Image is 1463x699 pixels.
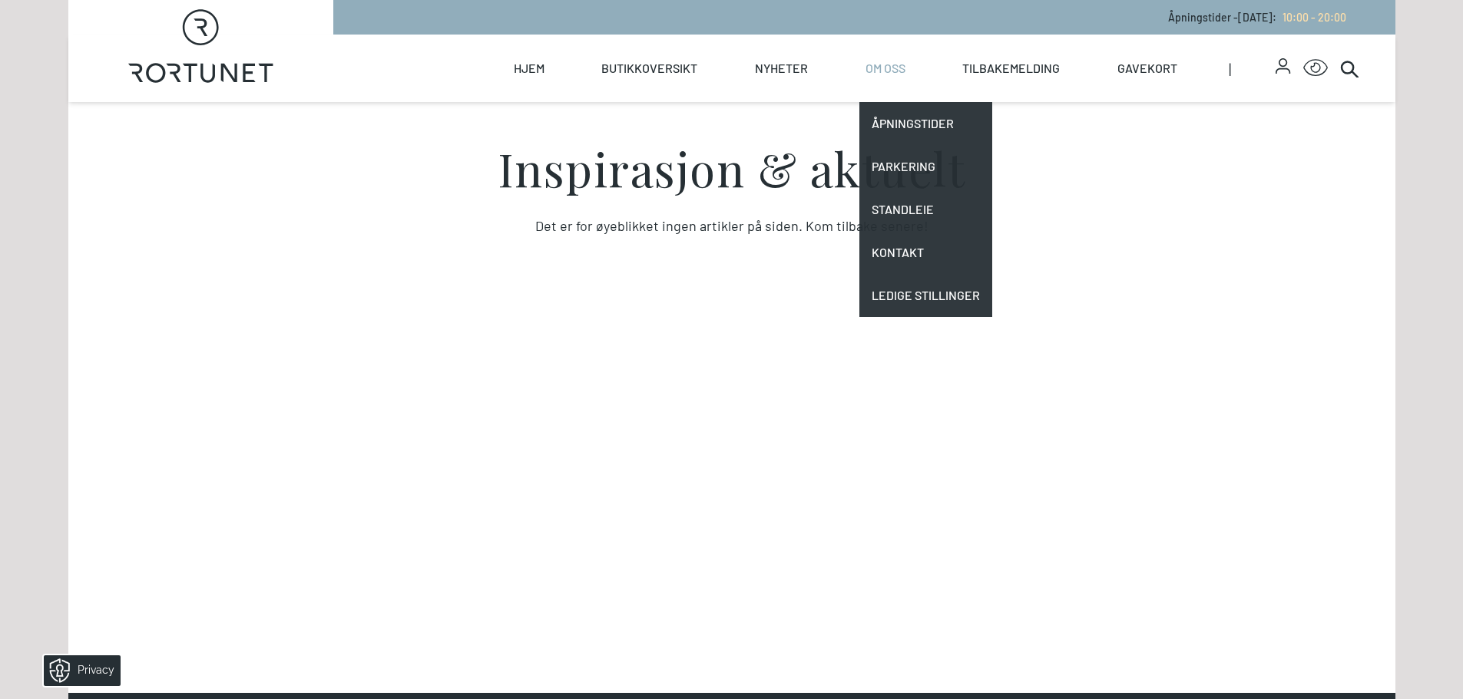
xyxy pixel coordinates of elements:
a: Butikkoversikt [601,35,697,102]
div: Det er for øyeblikket ingen artikler på siden. Kom tilbake senere! [253,216,1211,236]
h1: Inspirasjon & aktuelt [253,145,1211,191]
a: Gavekort [1117,35,1177,102]
a: Kontakt [859,231,992,274]
a: Hjem [514,35,544,102]
p: Åpningstider - [DATE] : [1168,9,1346,25]
a: Om oss [866,35,905,102]
a: 10:00 - 20:00 [1276,11,1346,24]
span: | [1229,35,1276,102]
a: Nyheter [755,35,808,102]
span: 10:00 - 20:00 [1283,11,1346,24]
a: Ledige stillinger [859,274,992,317]
a: Åpningstider [859,102,992,145]
a: Parkering [859,145,992,188]
a: Tilbakemelding [962,35,1060,102]
iframe: Manage Preferences [15,650,141,691]
button: Open Accessibility Menu [1303,56,1328,81]
a: Standleie [859,188,992,231]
